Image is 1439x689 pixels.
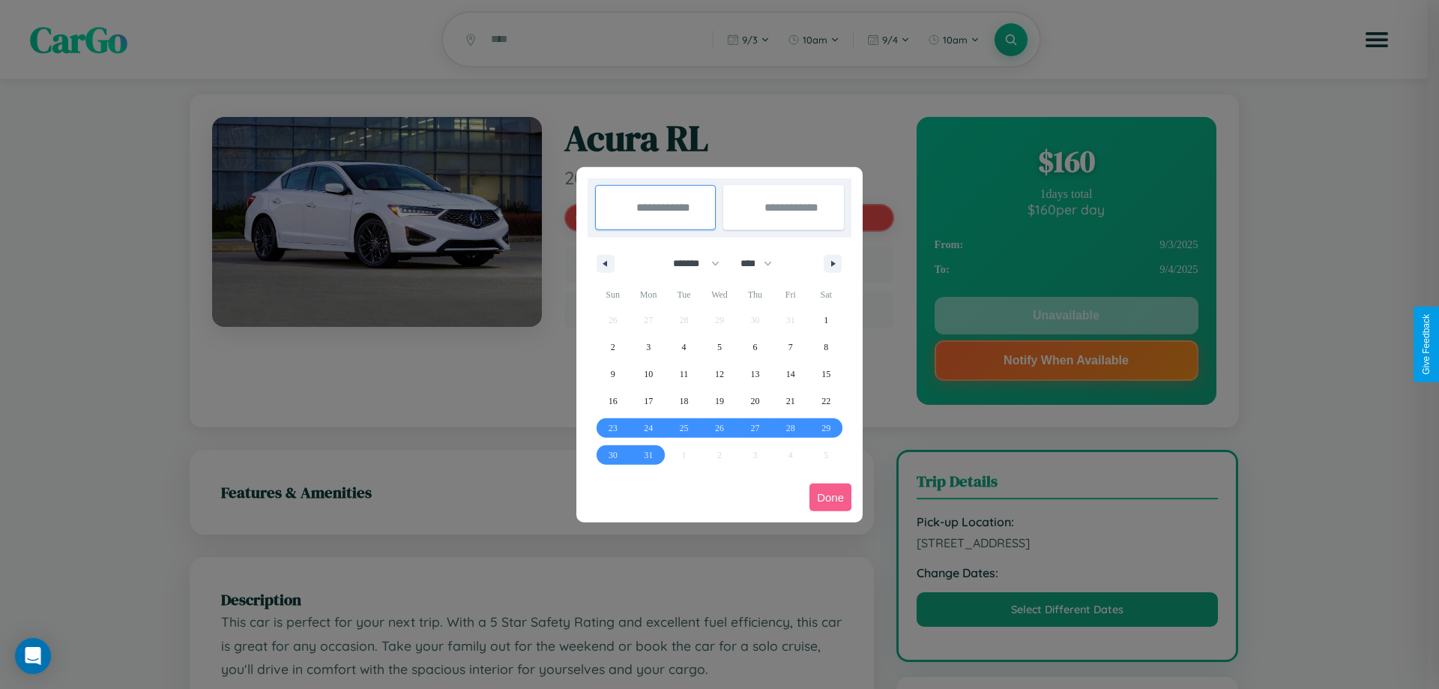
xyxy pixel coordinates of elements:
[752,334,757,361] span: 6
[788,334,793,361] span: 7
[630,334,666,361] button: 3
[737,334,773,361] button: 6
[680,361,689,388] span: 11
[717,334,722,361] span: 5
[666,388,702,415] button: 18
[773,361,808,388] button: 14
[821,388,830,415] span: 22
[702,361,737,388] button: 12
[773,388,808,415] button: 21
[644,388,653,415] span: 17
[702,415,737,442] button: 26
[750,388,759,415] span: 20
[809,484,851,511] button: Done
[666,283,702,307] span: Tue
[786,361,795,388] span: 14
[630,283,666,307] span: Mon
[737,388,773,415] button: 20
[15,638,51,674] div: Open Intercom Messenger
[1421,314,1432,375] div: Give Feedback
[809,415,844,442] button: 29
[786,415,795,442] span: 28
[630,388,666,415] button: 17
[821,415,830,442] span: 29
[595,415,630,442] button: 23
[595,361,630,388] button: 9
[715,388,724,415] span: 19
[824,334,828,361] span: 8
[702,388,737,415] button: 19
[737,283,773,307] span: Thu
[666,361,702,388] button: 11
[630,415,666,442] button: 24
[609,388,618,415] span: 16
[773,283,808,307] span: Fri
[611,334,615,361] span: 2
[644,361,653,388] span: 10
[702,283,737,307] span: Wed
[595,388,630,415] button: 16
[666,415,702,442] button: 25
[750,415,759,442] span: 27
[595,283,630,307] span: Sun
[809,283,844,307] span: Sat
[609,442,618,469] span: 30
[595,334,630,361] button: 2
[821,361,830,388] span: 15
[786,388,795,415] span: 21
[737,415,773,442] button: 27
[809,307,844,334] button: 1
[680,388,689,415] span: 18
[809,334,844,361] button: 8
[644,415,653,442] span: 24
[644,442,653,469] span: 31
[646,334,651,361] span: 3
[595,442,630,469] button: 30
[824,307,828,334] span: 1
[611,361,615,388] span: 9
[630,361,666,388] button: 10
[609,415,618,442] span: 23
[680,415,689,442] span: 25
[715,361,724,388] span: 12
[737,361,773,388] button: 13
[682,334,687,361] span: 4
[715,415,724,442] span: 26
[809,388,844,415] button: 22
[773,415,808,442] button: 28
[750,361,759,388] span: 13
[666,334,702,361] button: 4
[809,361,844,388] button: 15
[773,334,808,361] button: 7
[630,442,666,469] button: 31
[702,334,737,361] button: 5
